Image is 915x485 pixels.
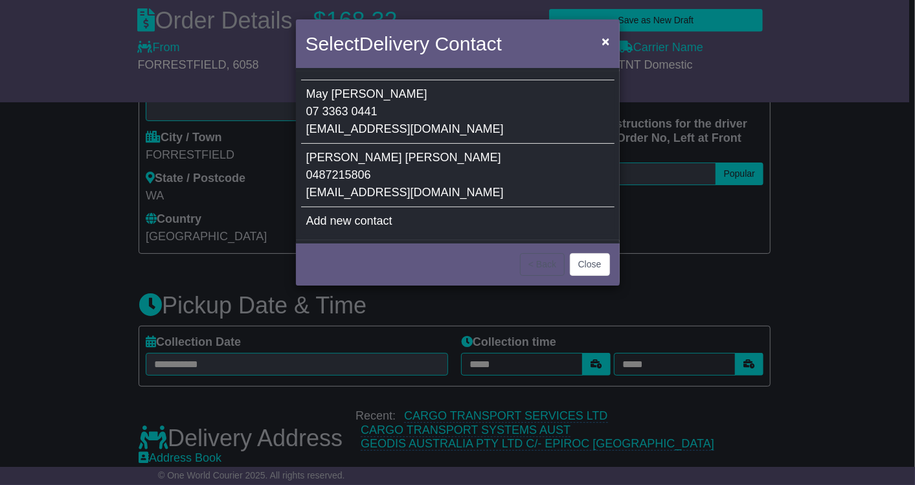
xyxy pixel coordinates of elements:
[570,253,610,276] button: Close
[306,151,402,164] span: [PERSON_NAME]
[306,105,378,118] span: 07 3363 0441
[332,87,427,100] span: [PERSON_NAME]
[435,33,502,54] span: Contact
[520,253,565,276] button: < Back
[306,186,504,199] span: [EMAIL_ADDRESS][DOMAIN_NAME]
[306,29,502,58] h4: Select
[595,28,616,54] button: Close
[602,34,609,49] span: ×
[306,168,371,181] span: 0487215806
[306,122,504,135] span: [EMAIL_ADDRESS][DOMAIN_NAME]
[306,87,328,100] span: May
[306,214,392,227] span: Add new contact
[405,151,501,164] span: [PERSON_NAME]
[359,33,429,54] span: Delivery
